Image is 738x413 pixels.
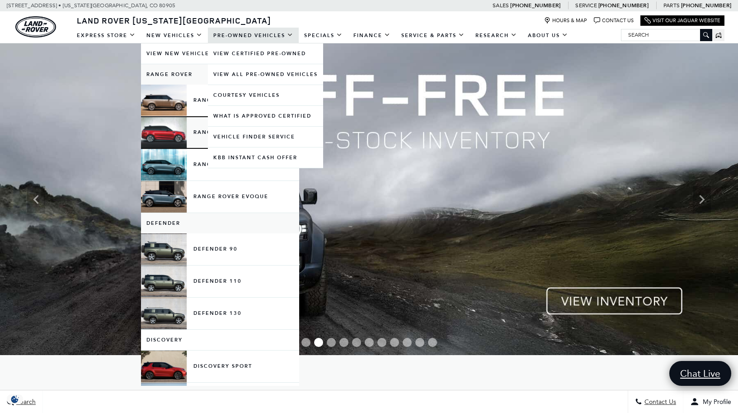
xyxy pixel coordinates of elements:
[621,29,712,40] input: Search
[301,338,310,347] span: Go to slide 1
[299,28,348,43] a: Specials
[493,2,509,9] span: Sales
[403,338,412,347] span: Go to slide 9
[669,361,731,386] a: Chat Live
[510,2,560,9] a: [PHONE_NUMBER]
[644,17,720,24] a: Visit Our Jaguar Website
[396,28,470,43] a: Service & Parts
[5,394,25,404] section: Click to Open Cookie Consent Modal
[352,338,361,347] span: Go to slide 5
[141,330,299,350] a: Discovery
[348,28,396,43] a: Finance
[7,2,175,9] a: [STREET_ADDRESS] • [US_STATE][GEOGRAPHIC_DATA], CO 80905
[71,28,141,43] a: EXPRESS STORE
[699,398,731,406] span: My Profile
[71,15,277,26] a: Land Rover [US_STATE][GEOGRAPHIC_DATA]
[141,85,299,116] a: Range Rover
[693,186,711,213] div: Next
[598,2,649,9] a: [PHONE_NUMBER]
[27,186,45,213] div: Previous
[208,43,323,64] a: View Certified Pre-Owned
[208,106,323,126] a: What Is Approved Certified
[141,351,299,382] a: Discovery Sport
[377,338,386,347] span: Go to slide 7
[642,398,676,406] span: Contact Us
[208,64,323,85] a: View All Pre-Owned Vehicles
[141,213,299,233] a: Defender
[390,338,399,347] span: Go to slide 8
[339,338,348,347] span: Go to slide 4
[141,266,299,297] a: Defender 110
[141,181,299,213] a: Range Rover Evoque
[208,28,299,43] a: Pre-Owned Vehicles
[141,233,299,265] a: Defender 90
[575,2,597,9] span: Service
[544,17,587,24] a: Hours & Map
[327,338,336,347] span: Go to slide 3
[15,16,56,38] a: land-rover
[208,127,323,147] a: Vehicle Finder Service
[681,2,731,9] a: [PHONE_NUMBER]
[208,85,323,105] a: Courtesy Vehicles
[470,28,522,43] a: Research
[141,64,299,85] a: Range Rover
[663,2,680,9] span: Parts
[141,28,208,43] a: New Vehicles
[15,16,56,38] img: Land Rover
[522,28,573,43] a: About Us
[365,338,374,347] span: Go to slide 6
[208,147,323,168] a: KBB Instant Cash Offer
[5,394,25,404] img: Opt-Out Icon
[141,117,299,148] a: Range Rover Sport
[415,338,424,347] span: Go to slide 10
[71,28,573,43] nav: Main Navigation
[314,338,323,347] span: Go to slide 2
[428,338,437,347] span: Go to slide 11
[141,43,299,64] a: View New Vehicles
[141,149,299,180] a: Range Rover Velar
[77,15,271,26] span: Land Rover [US_STATE][GEOGRAPHIC_DATA]
[141,298,299,329] a: Defender 130
[594,17,634,24] a: Contact Us
[683,390,738,413] button: Open user profile menu
[676,367,725,380] span: Chat Live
